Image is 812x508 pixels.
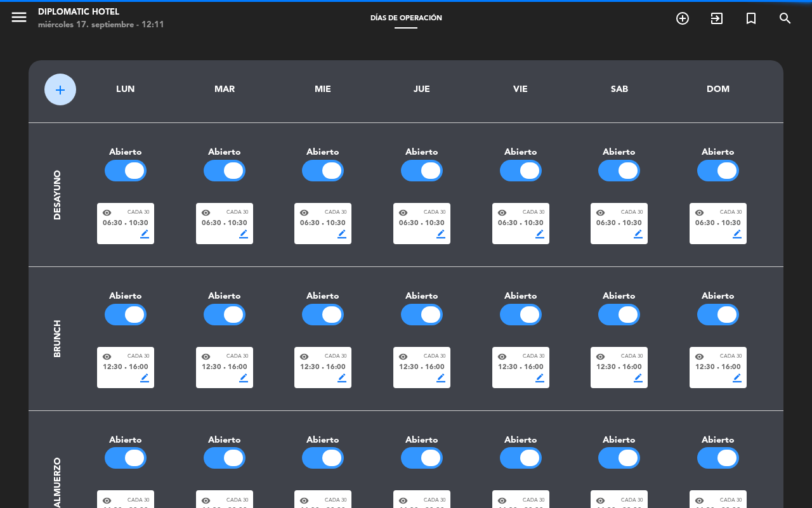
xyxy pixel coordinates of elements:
span: border_color [535,230,544,238]
span: Cada 30 [128,209,149,217]
span: Cada 30 [128,353,149,361]
span: visibility [695,496,704,505]
span: 16:00 [129,362,148,374]
div: MIE [283,82,363,97]
span: visibility [299,352,309,361]
span: border_color [337,230,346,238]
button: add [44,74,76,105]
span: border_color [733,230,742,238]
span: visibility [299,208,309,218]
span: Cada 30 [325,209,346,217]
span: fiber_manual_record [124,223,127,225]
div: Abierto [273,289,372,304]
span: fiber_manual_record [618,223,620,225]
span: fiber_manual_record [618,367,620,369]
span: visibility [497,208,507,218]
span: Cada 30 [523,209,544,217]
div: Abierto [669,145,768,160]
div: Abierto [175,145,274,160]
span: visibility [695,352,704,361]
i: exit_to_app [709,11,724,26]
div: Abierto [273,145,372,160]
div: LUN [86,82,166,97]
span: 12:30 [202,362,221,374]
span: border_color [140,230,149,238]
span: visibility [102,496,112,505]
div: Abierto [76,145,175,160]
span: 12:30 [695,362,715,374]
span: 10:30 [622,218,642,230]
i: menu [10,8,29,27]
span: visibility [596,208,605,218]
div: SAB [580,82,660,97]
span: Cada 30 [523,497,544,505]
span: visibility [497,496,507,505]
div: Brunch [51,320,65,358]
span: 06:30 [399,218,419,230]
span: Cada 30 [720,353,742,361]
span: 16:00 [622,362,642,374]
i: turned_in_not [743,11,759,26]
span: Cada 30 [226,353,248,361]
div: Abierto [471,145,570,160]
div: Abierto [175,289,274,304]
span: border_color [634,230,643,238]
span: fiber_manual_record [520,223,522,225]
span: 06:30 [498,218,518,230]
div: Abierto [273,433,372,448]
span: 16:00 [524,362,544,374]
span: 06:30 [596,218,616,230]
span: visibility [201,496,211,505]
div: Abierto [372,145,471,160]
div: Abierto [570,289,669,304]
span: Cada 30 [720,497,742,505]
div: miércoles 17. septiembre - 12:11 [38,19,164,32]
i: search [778,11,793,26]
span: 06:30 [103,218,122,230]
span: border_color [436,230,445,238]
span: 16:00 [228,362,247,374]
span: visibility [695,208,704,218]
div: Abierto [570,433,669,448]
button: menu [10,8,29,31]
span: 10:30 [721,218,741,230]
span: 16:00 [326,362,346,374]
i: add_circle_outline [675,11,690,26]
span: 06:30 [300,218,320,230]
span: 10:30 [524,218,544,230]
div: Abierto [175,433,274,448]
span: Cada 30 [424,497,445,505]
span: add [53,82,68,98]
span: visibility [201,208,211,218]
span: border_color [535,374,544,382]
span: fiber_manual_record [223,367,226,369]
span: fiber_manual_record [717,367,719,369]
span: Cada 30 [621,497,643,505]
span: fiber_manual_record [322,223,324,225]
span: border_color [239,230,248,238]
span: visibility [102,208,112,218]
span: visibility [398,208,408,218]
span: border_color [733,374,742,382]
div: Desayuno [51,170,65,220]
div: MAR [185,82,265,97]
div: Almuerzo [51,457,65,508]
span: border_color [634,374,643,382]
span: 12:30 [399,362,419,374]
div: Abierto [471,433,570,448]
span: border_color [140,374,149,382]
span: Cada 30 [424,209,445,217]
span: 10:30 [425,218,445,230]
span: 16:00 [721,362,741,374]
span: 12:30 [596,362,616,374]
span: 06:30 [695,218,715,230]
span: visibility [398,352,408,361]
span: visibility [299,496,309,505]
span: fiber_manual_record [223,223,226,225]
span: Días de Operación [364,15,449,22]
span: Cada 30 [621,353,643,361]
span: Cada 30 [226,209,248,217]
span: visibility [596,352,605,361]
span: 10:30 [129,218,148,230]
span: fiber_manual_record [421,223,423,225]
